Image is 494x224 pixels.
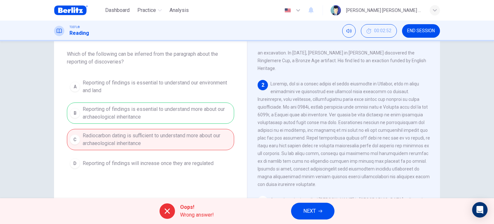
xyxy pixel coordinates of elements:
[135,5,164,16] button: Practice
[402,24,440,38] button: END SESSION
[258,80,268,90] div: 2
[407,28,435,34] span: END SESSION
[105,6,130,14] span: Dashboard
[180,203,214,211] span: Oops!
[180,211,214,219] span: Wrong answer!
[169,6,189,14] span: Analysis
[346,6,422,14] div: [PERSON_NAME] [PERSON_NAME] [PERSON_NAME]
[291,203,334,219] button: NEXT
[361,24,397,38] button: 00:02:52
[303,207,316,216] span: NEXT
[258,81,430,187] span: Loremip, dol si a consec adipis el seddo eiusmodte in Utlabor, etdo m aliqu enimadmini ve quisnos...
[472,202,488,218] div: Open Intercom Messenger
[284,8,292,13] img: en
[67,50,234,66] span: Which of the following can be inferred from the paragraph about the reporting of discoveries?
[103,5,132,16] button: Dashboard
[69,29,89,37] h1: Reading
[258,196,268,206] div: 3
[69,25,80,29] span: TOEFL®
[54,4,103,17] a: Berlitz Brasil logo
[342,24,356,38] div: Mute
[374,28,391,34] span: 00:02:52
[167,5,191,16] button: Analysis
[361,24,397,38] div: Hide
[137,6,156,14] span: Practice
[331,5,341,15] img: Profile picture
[54,4,88,17] img: Berlitz Brasil logo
